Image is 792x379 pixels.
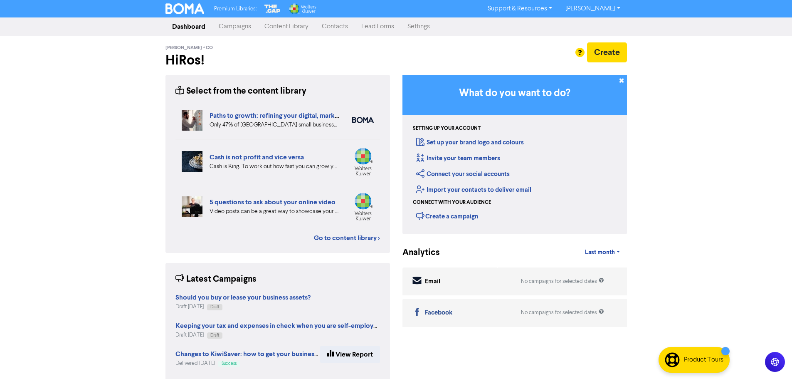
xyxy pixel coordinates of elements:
div: Latest Campaigns [175,273,257,286]
div: Email [425,277,440,287]
a: Dashboard [165,18,212,35]
div: Select from the content library [175,85,306,98]
span: Draft [210,333,219,337]
div: Facebook [425,308,452,318]
button: Create [587,42,627,62]
div: Cash is King. To work out how fast you can grow your business, you need to look at your projected... [210,162,340,171]
img: wolterskluwer [352,148,374,176]
a: Go to content library > [314,233,380,243]
img: wolters_kluwer [352,193,374,220]
img: Wolters Kluwer [288,3,316,14]
strong: Changes to KiwiSaver: how to get your business ready [175,350,336,358]
div: Connect with your audience [413,199,491,206]
div: Draft [DATE] [175,331,380,339]
img: BOMA Logo [165,3,205,14]
a: Settings [401,18,437,35]
a: View Report [320,346,380,363]
a: Campaigns [212,18,258,35]
div: Setting up your account [413,125,481,132]
a: Changes to KiwiSaver: how to get your business ready [175,351,336,358]
span: Premium Libraries: [214,6,257,12]
img: The Gap [263,3,281,14]
h3: What do you want to do? [415,87,614,99]
span: [PERSON_NAME] + Co [165,45,213,51]
a: Connect your social accounts [416,170,510,178]
strong: Keeping your tax and expenses in check when you are self-employed [175,322,381,330]
div: Draft [DATE] [175,303,311,311]
a: Should you buy or lease your business assets? [175,295,311,301]
a: Last month [578,244,627,261]
div: Delivered [DATE] [175,359,320,367]
div: Getting Started in BOMA [402,75,627,234]
img: boma [352,117,374,123]
a: Set up your brand logo and colours [416,139,524,146]
a: [PERSON_NAME] [559,2,627,15]
a: 5 questions to ask about your online video [210,198,336,206]
a: Keeping your tax and expenses in check when you are self-employed [175,323,381,329]
h2: Hi Ros ! [165,52,390,68]
a: Paths to growth: refining your digital, market and export strategies [210,111,406,120]
div: Analytics [402,246,429,259]
a: Invite your team members [416,154,500,162]
a: Content Library [258,18,315,35]
div: Create a campaign [416,210,478,222]
a: Cash is not profit and vice versa [210,153,304,161]
span: Success [222,362,237,366]
a: Lead Forms [355,18,401,35]
a: Contacts [315,18,355,35]
div: Video posts can be a great way to showcase your product and build brand trust and connections wit... [210,207,340,216]
iframe: Chat Widget [750,339,792,379]
div: No campaigns for selected dates [521,309,604,317]
a: Support & Resources [481,2,559,15]
span: Last month [585,249,615,256]
span: Draft [210,305,219,309]
a: Import your contacts to deliver email [416,186,531,194]
strong: Should you buy or lease your business assets? [175,293,311,302]
div: Only 47% of New Zealand small businesses expect growth in 2025. We’ve highlighted four key ways y... [210,121,340,129]
div: No campaigns for selected dates [521,277,604,285]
